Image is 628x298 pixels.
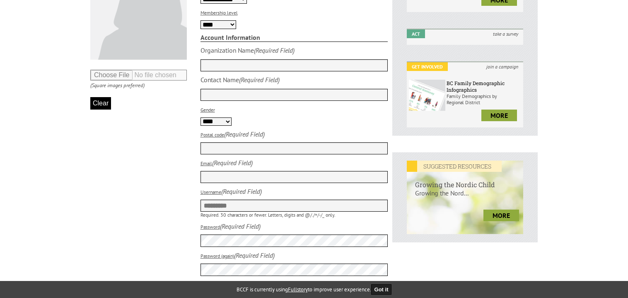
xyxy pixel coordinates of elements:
em: Get Involved [407,62,448,71]
i: (Required Field) [239,76,280,84]
label: Email [200,160,212,166]
div: Organization Name [200,46,254,54]
label: Password (again) [200,253,234,259]
i: (Required Field) [224,130,265,138]
em: Act [407,29,425,38]
i: (Required Field) [234,251,275,259]
i: (Square images preferred) [90,82,145,89]
i: take a survey [488,29,523,38]
a: Fullstory [288,286,308,293]
i: (Required Field) [221,187,262,195]
p: Family Demographics by Regional District [447,93,521,105]
strong: Account Information [200,33,388,42]
a: more [481,110,517,121]
i: join a campaign [481,62,523,71]
p: Required. 30 characters or fewer. Letters, digits and @/./+/-/_ only. [200,212,388,218]
a: more [483,210,519,221]
h6: BC Family Demographic Infographics [447,80,521,93]
label: Username [200,189,221,195]
button: Got it [371,284,392,295]
div: Contact Name [200,76,239,84]
i: (Required Field) [254,46,295,54]
i: (Required Field) [220,222,261,230]
h6: Growing the Nordic Child [407,172,523,189]
p: Growing the Nord... [407,189,523,205]
label: Gender [200,107,215,113]
button: Clear [90,97,111,110]
label: Postal code [200,132,224,138]
label: Membership level [200,10,238,16]
em: SUGGESTED RESOURCES [407,161,502,172]
label: Password [200,224,220,230]
i: (Required Field) [212,159,253,167]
